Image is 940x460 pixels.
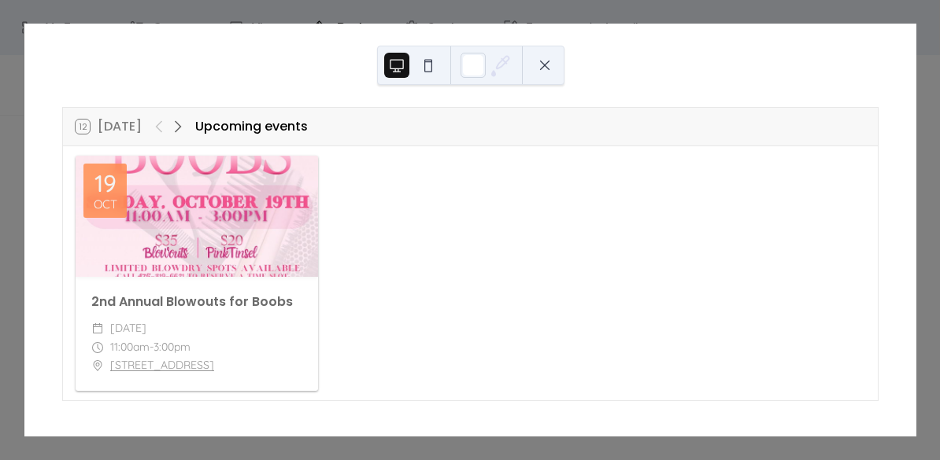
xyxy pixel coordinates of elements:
div: ​ [91,319,104,338]
span: 3:00pm [154,338,191,357]
div: ​ [91,356,104,375]
div: 19 [94,171,117,195]
span: [DATE] [110,319,146,338]
span: 11:00am [110,338,150,357]
span: - [150,338,154,357]
a: [STREET_ADDRESS] [110,356,214,375]
div: Upcoming events [195,117,308,136]
div: 2nd Annual Blowouts for Boobs [76,293,318,311]
div: ​ [91,338,104,357]
div: Oct [94,198,117,210]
